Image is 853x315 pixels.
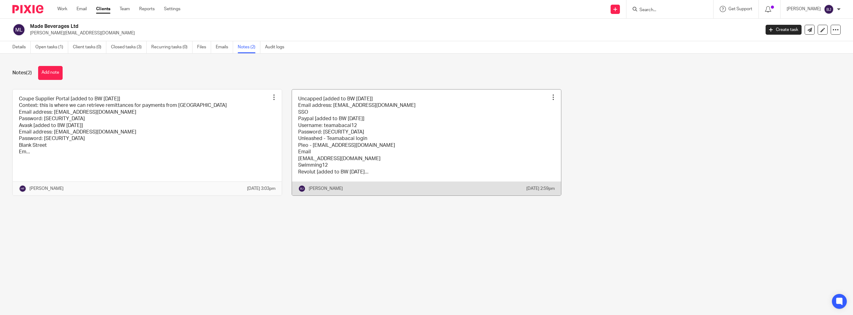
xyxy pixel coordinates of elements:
a: Details [12,41,31,53]
p: [PERSON_NAME] [309,186,343,192]
a: Audit logs [265,41,289,53]
a: Files [197,41,211,53]
p: [PERSON_NAME][EMAIL_ADDRESS][DOMAIN_NAME] [30,30,756,36]
h1: Notes [12,70,32,76]
img: svg%3E [12,23,25,36]
a: Settings [164,6,180,12]
p: [DATE] 2:59pm [526,186,555,192]
img: svg%3E [824,4,834,14]
p: [DATE] 3:03pm [247,186,276,192]
a: Recurring tasks (0) [151,41,192,53]
a: Reports [139,6,155,12]
a: Work [57,6,67,12]
a: Closed tasks (3) [111,41,147,53]
a: Team [120,6,130,12]
p: [PERSON_NAME] [29,186,64,192]
img: Pixie [12,5,43,13]
a: Open tasks (1) [35,41,68,53]
span: (2) [26,70,32,75]
img: svg%3E [19,185,26,192]
button: Add note [38,66,63,80]
h2: Made Beverages Ltd [30,23,611,30]
span: Get Support [728,7,752,11]
a: Create task [766,25,802,35]
a: Client tasks (0) [73,41,106,53]
a: Emails [216,41,233,53]
a: Notes (2) [238,41,260,53]
a: Email [77,6,87,12]
input: Search [639,7,695,13]
img: svg%3E [298,185,306,192]
p: [PERSON_NAME] [787,6,821,12]
a: Clients [96,6,110,12]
